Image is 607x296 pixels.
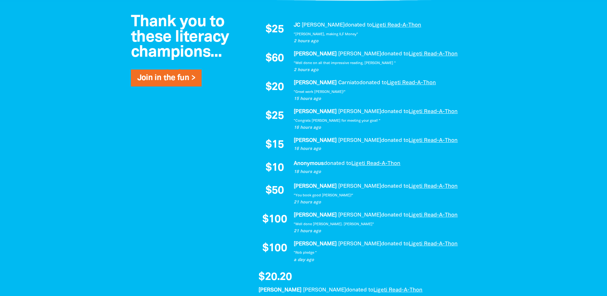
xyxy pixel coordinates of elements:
[338,138,381,143] em: [PERSON_NAME]
[338,213,381,218] em: [PERSON_NAME]
[338,184,381,189] em: [PERSON_NAME]
[302,23,345,28] em: [PERSON_NAME]
[409,138,458,143] a: Ligeti Read-A-Thon
[346,288,373,292] span: donated to
[294,52,337,56] em: [PERSON_NAME]
[294,23,300,28] em: JC
[351,161,400,166] a: Ligeti Read-A-Thon
[294,194,353,197] em: "You book good [PERSON_NAME]!"
[294,199,470,206] p: 21 hours ago
[373,288,422,292] a: Ligeti Read-A-Thon
[324,161,351,166] span: donated to
[266,163,284,174] span: $10
[262,243,287,254] span: $100
[294,161,324,166] em: Anonymous
[338,80,359,85] em: Carniato
[372,23,421,28] a: Ligeti Read-A-Thon
[294,90,346,94] em: "Great work [PERSON_NAME]!"
[381,242,409,246] span: donated to
[409,242,458,246] a: Ligeti Read-A-Thon
[303,288,346,292] em: [PERSON_NAME]
[294,146,470,152] p: 16 hours ago
[294,228,470,234] p: 21 hours ago
[338,52,381,56] em: [PERSON_NAME]
[131,15,229,60] span: Thank you to these literacy champions...
[409,52,458,56] a: Ligeti Read-A-Thon
[294,169,470,175] p: 18 hours ago
[338,242,381,246] em: [PERSON_NAME]
[381,52,409,56] span: donated to
[294,33,358,36] em: "[PERSON_NAME], making ILF Money"
[294,62,396,65] em: "Well done on all that impressive reading, [PERSON_NAME] "
[345,23,372,28] span: donated to
[266,24,284,35] span: $25
[381,138,409,143] span: donated to
[294,119,380,122] em: "Congrats [PERSON_NAME] for meeting your goal! "
[387,80,436,85] a: Ligeti Read-A-Thon
[294,96,470,102] p: 15 hours ago
[409,109,458,114] a: Ligeti Read-A-Thon
[294,125,470,131] p: 16 hours ago
[294,138,337,143] em: [PERSON_NAME]
[294,80,337,85] em: [PERSON_NAME]
[294,67,470,73] p: 2 hours ago
[294,223,374,226] em: "Well done [PERSON_NAME]. [PERSON_NAME]"
[294,251,317,254] em: "Rob pledge "
[266,53,284,64] span: $60
[409,184,458,189] a: Ligeti Read-A-Thon
[262,214,287,225] span: $100
[266,111,284,122] span: $25
[266,82,284,93] span: $20
[294,38,470,45] p: 2 hours ago
[409,213,458,218] a: Ligeti Read-A-Thon
[259,272,292,283] span: $20.20
[266,185,284,196] span: $50
[381,213,409,218] span: donated to
[359,80,387,85] span: donated to
[381,184,409,189] span: donated to
[259,288,301,292] em: [PERSON_NAME]
[294,242,337,246] em: [PERSON_NAME]
[294,184,337,189] em: [PERSON_NAME]
[294,109,337,114] em: [PERSON_NAME]
[137,74,195,82] a: Join in the fun >
[266,140,284,151] span: $15
[338,109,381,114] em: [PERSON_NAME]
[381,109,409,114] span: donated to
[294,257,470,263] p: a day ago
[294,213,337,218] em: [PERSON_NAME]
